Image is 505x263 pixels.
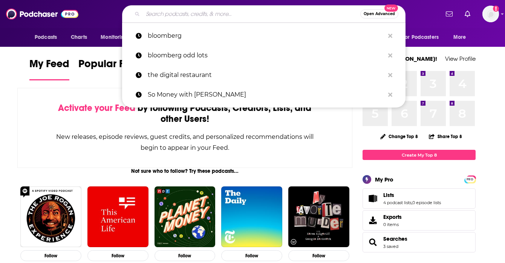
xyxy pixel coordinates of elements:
span: 0 items [383,222,402,227]
button: Share Top 8 [428,129,462,144]
img: The Joe Rogan Experience [20,186,81,248]
span: Charts [71,32,87,43]
a: bloomberg [122,26,406,46]
span: Activate your Feed [58,102,135,114]
span: New [384,5,398,12]
a: View Profile [445,55,476,62]
a: Charts [66,30,92,45]
img: The Daily [221,186,282,248]
button: open menu [29,30,67,45]
span: My Feed [29,57,69,75]
button: Follow [87,250,148,261]
img: This American Life [87,186,148,248]
a: PRO [465,176,474,182]
a: Show notifications dropdown [462,8,473,20]
button: Open AdvancedNew [360,9,398,18]
span: Exports [383,214,402,220]
a: So Money with [PERSON_NAME] [122,85,406,105]
a: My Feed [29,57,69,80]
a: Popular Feed [78,57,142,80]
p: bloomberg [148,26,384,46]
button: Follow [155,250,216,261]
button: open menu [95,30,137,45]
button: Show profile menu [482,6,499,22]
a: 0 episode lists [412,200,441,205]
a: Create My Top 8 [363,150,476,160]
span: Popular Feed [78,57,142,75]
svg: Add a profile image [493,6,499,12]
a: Lists [383,192,441,198]
img: Podchaser - Follow, Share and Rate Podcasts [6,7,78,21]
button: Follow [288,250,349,261]
span: Lists [383,192,394,198]
span: More [453,32,466,43]
button: Follow [20,250,81,261]
div: My Pro [375,176,393,183]
button: open menu [448,30,476,45]
a: Exports [363,210,476,231]
button: open menu [398,30,450,45]
a: Lists [365,193,380,204]
span: Open Advanced [364,12,395,16]
a: the digital restaurant [122,65,406,85]
img: User Profile [482,6,499,22]
div: New releases, episode reviews, guest credits, and personalized recommendations will begin to appe... [55,131,314,153]
p: the digital restaurant [148,65,384,85]
span: Monitoring [101,32,127,43]
a: 4 podcast lists [383,200,412,205]
span: Searches [363,232,476,252]
span: For Podcasters [402,32,439,43]
input: Search podcasts, credits, & more... [143,8,360,20]
p: So Money with Farnoosh [148,85,384,105]
div: Not sure who to follow? Try these podcasts... [17,168,352,174]
div: by following Podcasts, Creators, Lists, and other Users! [55,103,314,125]
span: Lists [363,188,476,209]
div: Search podcasts, credits, & more... [122,5,406,23]
span: Podcasts [35,32,57,43]
img: Planet Money [155,186,216,248]
p: bloomberg odd lots [148,46,384,65]
span: Logged in as JDulin [482,6,499,22]
a: bloomberg odd lots [122,46,406,65]
a: 3 saved [383,244,398,249]
img: My Favorite Murder with Karen Kilgariff and Georgia Hardstark [288,186,349,248]
span: Exports [365,215,380,226]
a: Searches [383,235,407,242]
a: Searches [365,237,380,248]
button: Change Top 8 [376,132,422,141]
a: Show notifications dropdown [443,8,456,20]
button: Follow [221,250,282,261]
